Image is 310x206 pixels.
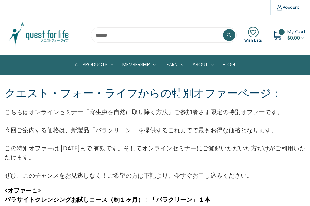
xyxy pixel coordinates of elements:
[5,144,305,162] p: この特別オファーは [DATE]まで 有効です。そしてオンラインセミナーにご登録いただいた方だけがご利用いただけます。
[5,195,210,204] strong: パラサイトクレンジングお試しコース（約１ヶ月）：「パラクリーン」１本
[244,27,262,43] a: Wish Lists
[5,186,41,195] strong: <オファー１>
[5,21,73,49] img: Quest Group
[287,28,305,41] a: Cart with 0 items
[5,85,282,101] p: クエスト・フォー・ライフからの特別オファーページ：
[5,126,305,135] p: 今回ご案内する価格は、新製品「パラクリーン」を提供するこれまでで最もお得な価格となります。
[70,55,118,74] a: All Products
[188,55,218,74] a: About
[5,108,305,117] p: こちらはオンラインセミナー「寄生虫を自然に取り除く方法」ご参加者さま限定の特別オファーです。
[218,55,240,74] a: Blog
[287,34,300,41] span: $0.00
[279,29,285,35] span: 0
[5,171,305,180] p: ぜひ、このチャンスをお見逃しなく！ご希望の方は下記より、今すぐお申し込みください。
[118,55,160,74] a: Membership
[160,55,188,74] a: Learn
[287,28,305,35] span: My Cart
